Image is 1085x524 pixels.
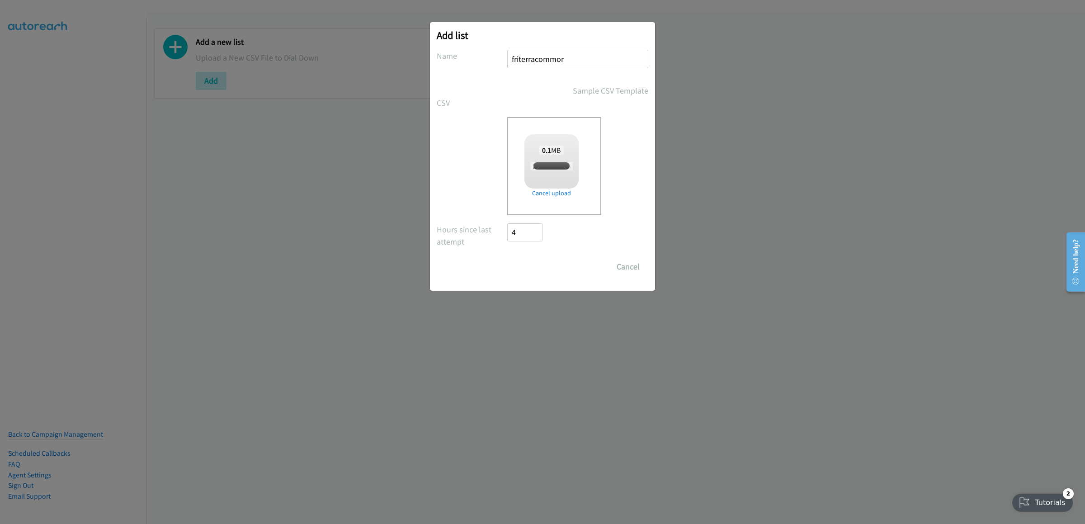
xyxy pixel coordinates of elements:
[437,223,507,248] label: Hours since last attempt
[437,29,648,42] h2: Add list
[437,50,507,62] label: Name
[437,97,507,109] label: CSV
[573,85,648,97] a: Sample CSV Template
[608,258,648,276] button: Cancel
[539,146,564,155] span: MB
[542,146,551,155] strong: 0.1
[524,189,579,198] a: Cancel upload
[1007,485,1078,517] iframe: Checklist
[530,162,648,170] span: [PERSON_NAME] + Terracom - Dell Techno.csv
[1059,225,1085,299] iframe: Resource Center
